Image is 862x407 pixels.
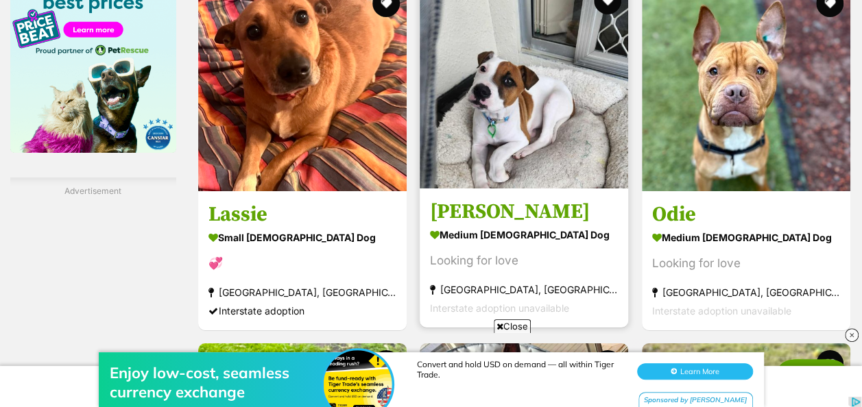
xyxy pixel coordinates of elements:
[430,251,618,270] div: Looking for love
[652,254,840,273] div: Looking for love
[208,201,396,227] h3: Lassie
[652,227,840,247] strong: medium [DEMOGRAPHIC_DATA] Dog
[652,201,840,227] h3: Odie
[420,188,628,328] a: [PERSON_NAME] medium [DEMOGRAPHIC_DATA] Dog Looking for love [GEOGRAPHIC_DATA], [GEOGRAPHIC_DATA]...
[417,34,623,55] div: Convert and hold USD on demand — all within Tiger Trade.
[430,280,618,299] strong: [GEOGRAPHIC_DATA], [GEOGRAPHIC_DATA]
[430,225,618,245] strong: medium [DEMOGRAPHIC_DATA] Dog
[208,283,396,301] strong: [GEOGRAPHIC_DATA], [GEOGRAPHIC_DATA]
[652,283,840,301] strong: [GEOGRAPHIC_DATA], [GEOGRAPHIC_DATA]
[198,191,407,330] a: Lassie small [DEMOGRAPHIC_DATA] Dog 💞 [GEOGRAPHIC_DATA], [GEOGRAPHIC_DATA] Interstate adoption
[638,67,753,84] div: Sponsored by [PERSON_NAME]
[324,25,392,94] img: Enjoy low-cost, seamless currency exchange
[637,38,753,55] button: Learn More
[208,227,396,247] strong: small [DEMOGRAPHIC_DATA] Dog
[430,199,618,225] h3: [PERSON_NAME]
[208,254,396,273] div: 💞
[494,319,531,333] span: Close
[110,38,329,77] div: Enjoy low-cost, seamless currency exchange
[642,191,850,330] a: Odie medium [DEMOGRAPHIC_DATA] Dog Looking for love [GEOGRAPHIC_DATA], [GEOGRAPHIC_DATA] Intersta...
[208,301,396,320] div: Interstate adoption
[652,305,791,317] span: Interstate adoption unavailable
[430,302,569,314] span: Interstate adoption unavailable
[845,328,859,342] img: close_rtb.svg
